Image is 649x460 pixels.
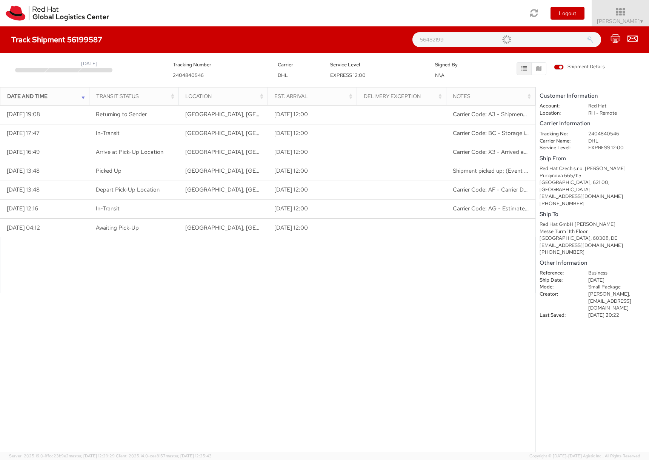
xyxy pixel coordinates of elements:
[453,129,546,137] span: Carrier Code: BC - Storage in Transit
[540,221,645,228] div: Red Hat GmbH [PERSON_NAME]
[540,235,645,242] div: [GEOGRAPHIC_DATA], 60308, DE
[540,200,645,207] div: [PHONE_NUMBER]
[96,92,176,100] div: Transit Status
[96,129,120,137] span: In-Transit
[166,453,212,458] span: master, [DATE] 12:25:43
[540,165,645,172] div: Red Hat Czech s.r.o. [PERSON_NAME]
[534,291,583,298] dt: Creator:
[453,148,571,156] span: Carrier Code: X3 - Arrived at Pick-up Location
[185,167,304,175] span: BRNO, CZ
[11,35,102,44] h4: Track Shipment 56199587
[551,7,584,20] button: Logout
[540,211,645,218] h5: Ship To
[96,167,121,175] span: Picked Up
[534,130,583,138] dt: Tracking No:
[9,453,115,458] span: Server: 2025.16.0-1ffcc23b9e2
[96,110,147,118] span: Returning to Sender
[268,162,357,181] td: [DATE] 12:00
[185,148,304,156] span: BRNO, CZ
[588,291,630,297] span: [PERSON_NAME],
[185,110,304,118] span: Brno, CZ
[540,155,645,162] h5: Ship From
[268,181,357,199] td: [DATE] 12:00
[185,224,304,232] span: BRNO, CZ
[534,284,583,291] dt: Mode:
[640,18,644,25] span: ▼
[69,453,115,458] span: master, [DATE] 12:29:29
[540,172,645,179] div: Purkynova 665/115
[268,218,357,237] td: [DATE] 12:00
[540,260,645,266] h5: Other Information
[185,186,304,193] span: Brno, CZ
[453,205,570,212] span: Carrier Code: AG - Estimated Arrival Changed
[540,120,645,127] h5: Carrier Information
[453,92,533,100] div: Notes
[185,129,304,137] span: Brno, CZ
[540,179,645,193] div: [GEOGRAPHIC_DATA], 621 00, [GEOGRAPHIC_DATA]
[435,72,444,78] span: N\A
[534,270,583,277] dt: Reference:
[529,453,640,459] span: Copyright © [DATE]-[DATE] Agistix Inc., All Rights Reserved
[7,92,87,100] div: Date and Time
[268,105,357,124] td: [DATE] 12:00
[534,103,583,110] dt: Account:
[364,92,444,100] div: Delivery Exception
[330,62,424,67] h5: Service Level
[540,242,645,249] div: [EMAIL_ADDRESS][DOMAIN_NAME]
[435,62,476,67] h5: Signed By
[540,93,645,99] h5: Customer Information
[534,312,583,319] dt: Last Saved:
[185,92,265,100] div: Location
[534,138,583,145] dt: Carrier Name:
[173,62,266,67] h5: Tracking Number
[540,193,645,200] div: [EMAIL_ADDRESS][DOMAIN_NAME]
[554,63,605,71] span: Shipment Details
[96,148,163,156] span: Arrive at Pick-Up Location
[81,60,97,67] div: [DATE]
[597,18,644,25] span: [PERSON_NAME]
[540,249,645,256] div: [PHONE_NUMBER]
[534,110,583,117] dt: Location:
[268,199,357,218] td: [DATE] 12:00
[96,186,160,193] span: Depart Pick-Up Location
[453,110,578,118] span: Carrier Code: A3 - Shipment Returned to Shipper
[540,228,645,235] div: Messe Turm 11th Floor
[278,72,288,78] span: DHL
[554,63,605,72] label: Shipment Details
[330,72,366,78] span: EXPRESS 12:00
[268,143,357,162] td: [DATE] 12:00
[96,205,120,212] span: In-Transit
[274,92,354,100] div: Est. Arrival
[116,453,212,458] span: Client: 2025.14.0-cea8157
[173,72,204,78] span: 2404840546
[278,62,319,67] h5: Carrier
[534,277,583,284] dt: Ship Date:
[96,224,139,232] span: Awaiting Pick-Up
[534,144,583,152] dt: Service Level:
[453,186,581,193] span: Carrier Code: AF - Carrier Departed Pick-up Locat
[268,124,357,143] td: [DATE] 12:00
[6,6,109,21] img: rh-logistics-00dfa346123c4ec078e1.svg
